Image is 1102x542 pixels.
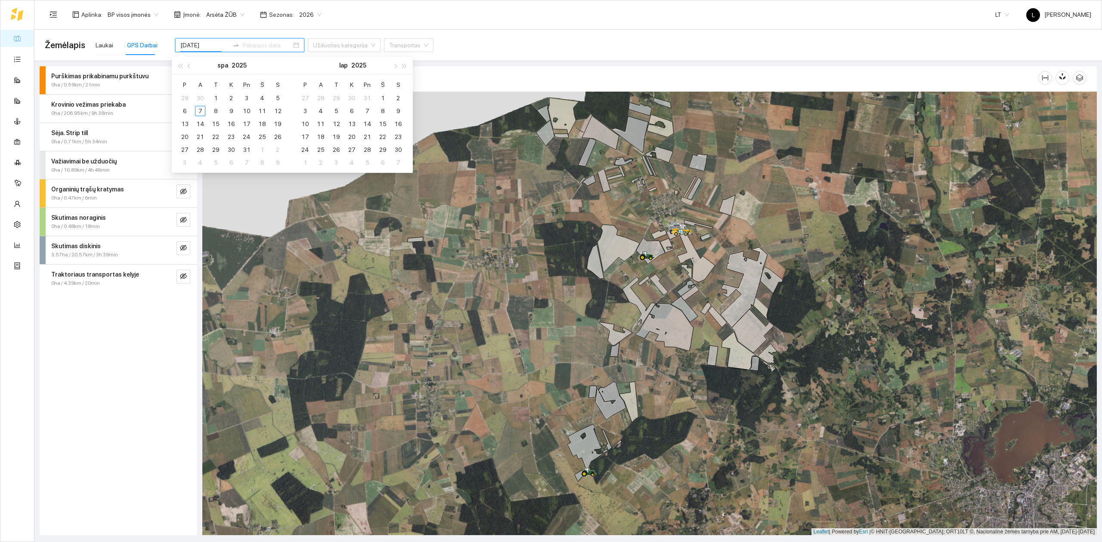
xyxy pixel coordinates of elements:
[393,119,403,129] div: 16
[51,279,100,287] span: 0ha / 4.39km / 20min
[176,270,190,283] button: eye-invisible
[344,105,359,117] td: 2025-11-06
[51,158,117,165] strong: Važiavimai be užduočių
[390,143,406,156] td: 2025-11-30
[81,10,102,19] span: Aplinka :
[232,42,239,49] span: to
[300,106,310,116] div: 3
[313,92,328,105] td: 2025-10-28
[239,92,254,105] td: 2025-10-03
[195,106,205,116] div: 7
[313,156,328,169] td: 2025-12-02
[51,214,106,221] strong: Skutimas noraginis
[257,157,267,168] div: 8
[254,143,270,156] td: 2025-11-01
[51,186,124,193] strong: Organinių trąšų kratymas
[313,105,328,117] td: 2025-11-04
[176,241,190,255] button: eye-invisible
[241,106,252,116] div: 10
[40,236,197,264] div: Skutimas diskinis3.57ha / 20.57km / 3h 39mineye-invisible
[174,11,181,18] span: shop
[272,145,283,155] div: 2
[208,78,223,92] th: T
[180,273,187,281] span: eye-invisible
[270,92,285,105] td: 2025-10-05
[51,194,97,202] span: 0ha / 0.47km / 6min
[210,93,221,103] div: 1
[51,271,139,278] strong: Traktoriaus transportas kelyje
[297,130,313,143] td: 2025-11-17
[40,151,197,179] div: Važiavimai be užduočių0ha / 10.89km / 4h 46mineye-invisible
[347,119,357,129] div: 13
[180,145,190,155] div: 27
[272,132,283,142] div: 26
[226,157,236,168] div: 6
[331,119,341,129] div: 12
[232,42,239,49] span: swap-right
[297,156,313,169] td: 2025-12-01
[1026,11,1091,18] span: [PERSON_NAME]
[390,130,406,143] td: 2025-11-23
[362,132,372,142] div: 21
[239,143,254,156] td: 2025-10-31
[870,529,871,535] span: |
[210,132,221,142] div: 22
[347,93,357,103] div: 30
[328,92,344,105] td: 2025-10-29
[180,93,190,103] div: 29
[213,65,1038,90] div: Žemėlapis
[362,106,372,116] div: 7
[226,106,236,116] div: 9
[375,156,390,169] td: 2025-12-06
[257,145,267,155] div: 1
[393,132,403,142] div: 23
[192,143,208,156] td: 2025-10-28
[243,40,291,50] input: Pabaigos data
[192,156,208,169] td: 2025-11-04
[1038,71,1052,85] button: column-width
[390,78,406,92] th: S
[331,132,341,142] div: 19
[232,57,247,74] button: 2025
[51,81,100,89] span: 0ha / 0.59km / 21min
[239,117,254,130] td: 2025-10-17
[272,157,283,168] div: 9
[241,93,252,103] div: 3
[344,78,359,92] th: K
[40,265,197,293] div: Traktoriaus transportas kelyje0ha / 4.39km / 20mineye-invisible
[192,92,208,105] td: 2025-09-30
[177,143,192,156] td: 2025-10-27
[183,10,201,19] span: Įmonė :
[347,132,357,142] div: 20
[300,132,310,142] div: 17
[375,143,390,156] td: 2025-11-29
[210,145,221,155] div: 29
[378,157,388,168] div: 6
[51,243,101,249] strong: Skutimas diskinis
[254,130,270,143] td: 2025-10-25
[362,157,372,168] div: 5
[300,157,310,168] div: 1
[192,117,208,130] td: 2025-10-14
[180,40,229,50] input: Pradžios data
[390,156,406,169] td: 2025-12-07
[390,105,406,117] td: 2025-11-09
[239,130,254,143] td: 2025-10-24
[331,93,341,103] div: 29
[347,145,357,155] div: 27
[45,6,62,23] button: menu-unfold
[195,157,205,168] div: 4
[300,119,310,129] div: 10
[208,130,223,143] td: 2025-10-22
[811,528,1097,536] div: | Powered by © HNIT-[GEOGRAPHIC_DATA]; ORT10LT ©, Nacionalinė žemės tarnyba prie AM, [DATE]-[DATE]
[328,117,344,130] td: 2025-11-12
[241,132,252,142] div: 24
[210,119,221,129] div: 15
[208,117,223,130] td: 2025-10-15
[344,143,359,156] td: 2025-11-27
[257,119,267,129] div: 18
[180,106,190,116] div: 6
[344,156,359,169] td: 2025-12-04
[195,93,205,103] div: 30
[375,117,390,130] td: 2025-11-15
